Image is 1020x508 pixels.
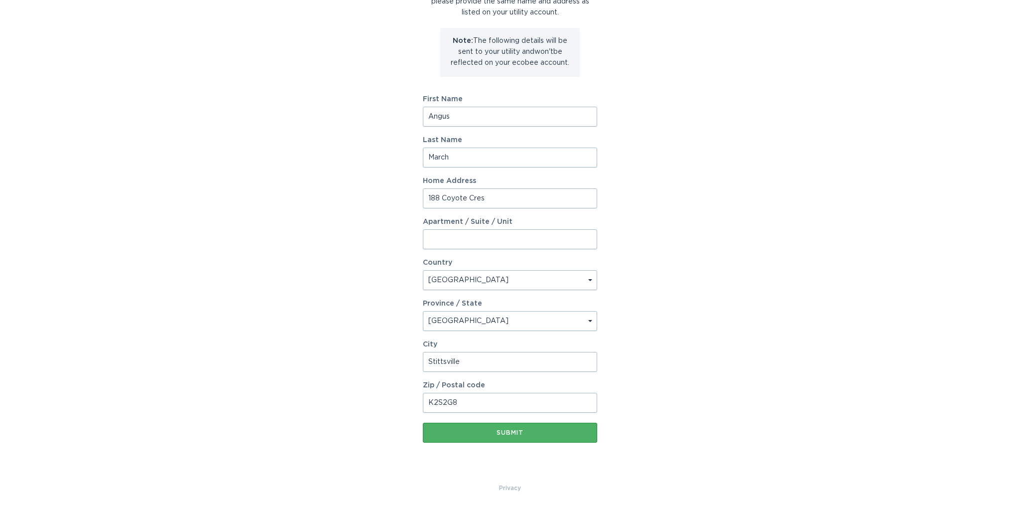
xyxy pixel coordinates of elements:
label: Apartment / Suite / Unit [423,218,597,225]
a: Privacy Policy & Terms of Use [499,483,521,494]
label: First Name [423,96,597,103]
label: Zip / Postal code [423,382,597,389]
p: The following details will be sent to your utility and won't be reflected on your ecobee account. [448,35,572,68]
label: Home Address [423,177,597,184]
div: Submit [428,430,592,436]
label: Province / State [423,300,482,307]
label: Country [423,259,452,266]
button: Submit [423,423,597,443]
label: City [423,341,597,348]
strong: Note: [453,37,473,44]
label: Last Name [423,137,597,144]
